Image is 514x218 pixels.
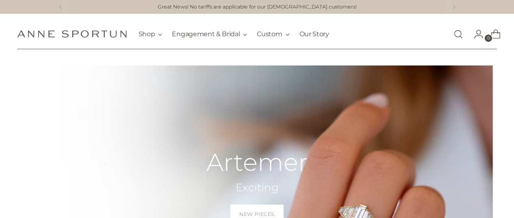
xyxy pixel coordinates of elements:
[484,26,501,42] a: Open cart modal
[485,35,492,42] span: 0
[17,30,127,38] a: Anne Sportun Fine Jewellery
[299,25,329,43] a: Our Story
[206,181,308,195] h2: Exciting
[206,149,308,176] h2: Artemer
[257,25,289,43] button: Custom
[450,26,466,42] a: Open search modal
[158,3,357,11] a: Great News! No tariffs are applicable for our [DEMOGRAPHIC_DATA] customers!
[172,25,247,43] button: Engagement & Bridal
[139,25,163,43] button: Shop
[239,211,275,218] span: New Pieces
[467,26,484,42] a: Go to the account page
